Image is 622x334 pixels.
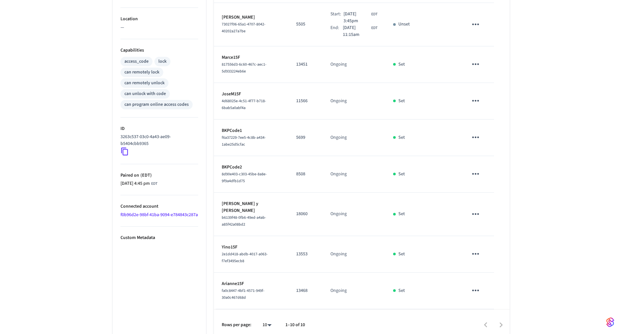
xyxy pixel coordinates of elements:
p: 8508 [296,171,315,178]
div: Start: [330,11,343,24]
p: Marce15F [222,54,280,61]
p: 5699 [296,134,315,141]
p: ID [120,125,198,132]
span: 8d90e403-c303-45be-8a8e-9f9a4dfb1d75 [222,171,267,184]
div: America/New_York [120,180,157,187]
p: Yino15F [222,244,280,251]
td: Ongoing [323,46,386,83]
span: 817556d3-6c60-467c-aec1-5d933224eb6e [222,62,266,74]
p: Rows per page: [222,322,251,328]
span: fa0c8447-4bf1-4571-949f-30a0c467d68d [222,288,264,300]
p: Set [398,287,405,294]
p: 13451 [296,61,315,68]
span: ( EDT ) [139,172,152,179]
div: can program online access codes [124,101,189,108]
div: America/New_York [343,11,378,24]
p: 18060 [296,211,315,217]
p: Set [398,98,405,104]
span: [DATE] 4:45 pm [120,180,150,187]
p: 3263c537-03c0-4a43-ae09-b5404cbb9365 [120,134,196,147]
p: Paired on [120,172,198,179]
p: Set [398,211,405,217]
td: Ongoing [323,83,386,119]
p: BKPCode1 [222,127,280,134]
span: EDT [371,25,377,31]
p: Set [398,61,405,68]
div: America/New_York [343,24,377,38]
p: Set [398,134,405,141]
span: EDT [151,181,157,187]
p: 13468 [296,287,315,294]
p: Custom Metadata [120,234,198,241]
p: BKPCode2 [222,164,280,171]
span: f6a37229-7ee5-4c8b-a434-1abe25d5cfac [222,135,266,147]
td: Ongoing [323,156,386,193]
div: can remotely lock [124,69,159,76]
span: [DATE] 3:45pm [343,11,370,24]
td: Ongoing [323,193,386,236]
div: can unlock with code [124,90,166,97]
div: access_code [124,58,149,65]
p: [PERSON_NAME] y [PERSON_NAME] [222,200,280,214]
td: Ongoing [323,119,386,156]
p: Location [120,16,198,23]
p: — [120,24,198,31]
p: [PERSON_NAME] [222,14,280,21]
p: 11566 [296,98,315,104]
div: lock [158,58,167,65]
p: Connected account [120,203,198,210]
span: 2e1dd418-abdb-4017-a063-f7ef3495ecb8 [222,251,268,264]
p: 1–10 of 10 [285,322,305,328]
p: Capabilities [120,47,198,54]
p: 5505 [296,21,315,28]
span: 73027f06-65a1-4707-8042-40202a27a7be [222,22,265,34]
p: Arianne15F [222,280,280,287]
span: EDT [371,11,377,17]
div: can remotely unlock [124,80,165,87]
p: Set [398,251,405,258]
div: End: [330,24,343,38]
img: SeamLogoGradient.69752ec5.svg [606,317,614,327]
span: [DATE] 11:15am [343,24,370,38]
p: JoseM15F [222,91,280,98]
span: b6139f48-0fb6-49ed-a4ab-a85f42a08bd2 [222,215,266,227]
td: Ongoing [323,273,386,309]
a: f0b96d2e-98bf-41ba-9094-e784843c287a [120,212,198,218]
p: Unset [398,21,410,28]
div: 10 [259,320,275,330]
td: Ongoing [323,236,386,273]
p: 13553 [296,251,315,258]
p: Set [398,171,405,178]
span: 4d68025e-4c51-4f77-b718-6bab5a0abf4a [222,98,266,111]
